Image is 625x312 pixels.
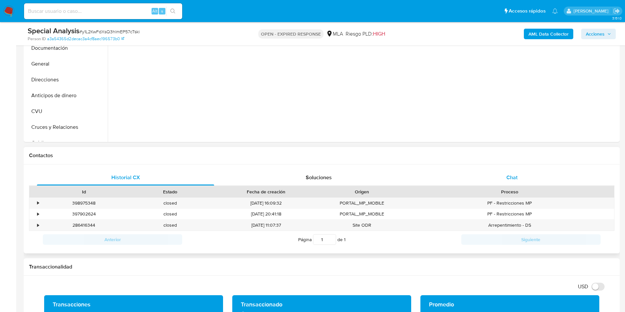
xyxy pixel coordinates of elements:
[326,30,343,38] div: MLA
[405,220,614,231] div: Arrepentimiento - DS
[25,56,108,72] button: General
[166,7,180,16] button: search-icon
[319,209,405,219] div: PORTAL_MP_MOBILE
[45,188,123,195] div: Id
[410,188,610,195] div: Proceso
[25,119,108,135] button: Cruces y Relaciones
[509,8,546,14] span: Accesos rápidos
[43,234,182,245] button: Anterior
[213,220,319,231] div: [DATE] 11:07:37
[319,220,405,231] div: Site ODR
[405,209,614,219] div: PF - Restricciones MP
[258,29,324,39] p: OPEN - EXPIRED RESPONSE
[612,15,622,21] span: 3.151.0
[306,174,332,181] span: Soluciones
[346,30,385,38] span: Riesgo PLD:
[574,8,611,14] p: yesica.facco@mercadolibre.com
[41,198,127,209] div: 398975348
[41,209,127,219] div: 397902624
[25,135,108,151] button: Créditos
[132,188,209,195] div: Estado
[161,8,163,14] span: s
[28,36,46,42] b: Person ID
[111,174,140,181] span: Historial CX
[528,29,569,39] b: AML Data Collector
[581,29,616,39] button: Acciones
[613,8,620,14] a: Salir
[298,234,346,245] span: Página de
[29,152,614,159] h1: Contactos
[25,40,108,56] button: Documentación
[152,8,157,14] span: Alt
[324,188,401,195] div: Origen
[37,200,39,206] div: •
[47,36,124,42] a: a3a54365d2decac3a4cf8aec196573b0
[344,236,346,243] span: 1
[24,7,182,15] input: Buscar usuario o caso...
[25,72,108,88] button: Direcciones
[25,88,108,103] button: Anticipos de dinero
[37,222,39,228] div: •
[79,28,140,35] span: # y1L2KwFdXsQ3hlmEP57cTski
[127,209,213,219] div: closed
[29,264,614,270] h1: Transaccionalidad
[461,234,601,245] button: Siguiente
[405,198,614,209] div: PF - Restricciones MP
[373,30,385,38] span: HIGH
[506,174,518,181] span: Chat
[37,211,39,217] div: •
[213,198,319,209] div: [DATE] 16:09:32
[127,220,213,231] div: closed
[218,188,314,195] div: Fecha de creación
[586,29,605,39] span: Acciones
[127,198,213,209] div: closed
[524,29,573,39] button: AML Data Collector
[25,103,108,119] button: CVU
[319,198,405,209] div: PORTAL_MP_MOBILE
[552,8,558,14] a: Notificaciones
[28,25,79,36] b: Special Analysis
[213,209,319,219] div: [DATE] 20:41:18
[41,220,127,231] div: 286416344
